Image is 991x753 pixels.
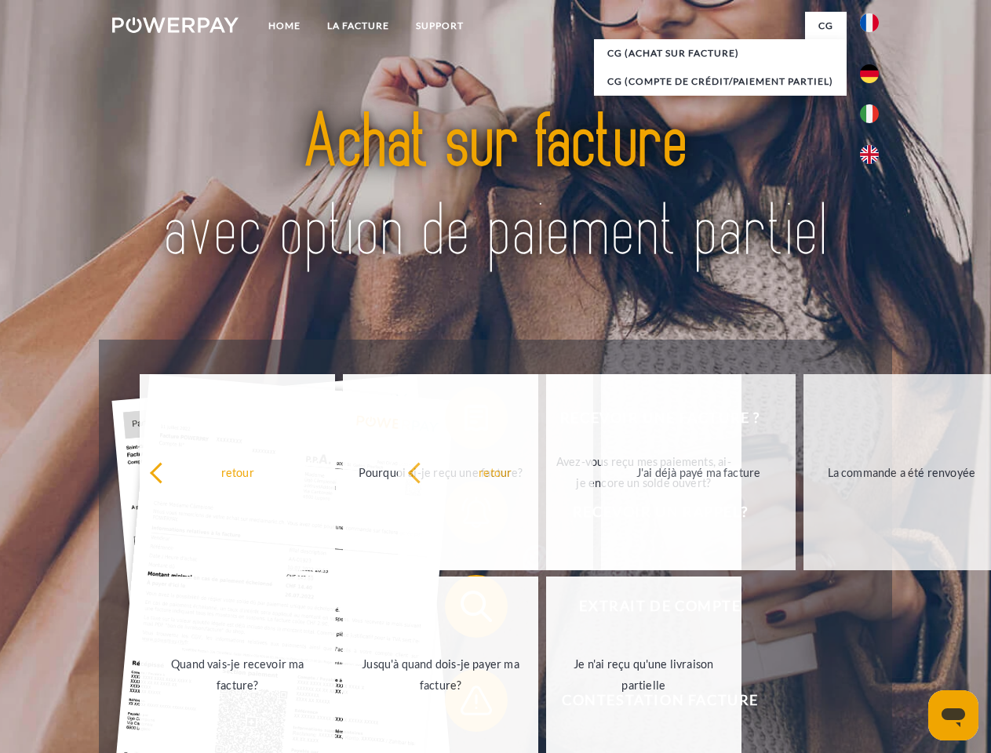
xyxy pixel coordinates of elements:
a: CG (Compte de crédit/paiement partiel) [594,67,847,96]
div: Pourquoi ai-je reçu une facture? [352,461,529,482]
div: Quand vais-je recevoir ma facture? [149,653,326,696]
img: de [860,64,879,83]
div: Jusqu'à quand dois-je payer ma facture? [352,653,529,696]
img: title-powerpay_fr.svg [150,75,841,300]
img: en [860,145,879,164]
div: La commande a été renvoyée [813,461,989,482]
a: Support [403,12,477,40]
div: J'ai déjà payé ma facture [610,461,787,482]
a: CG [805,12,847,40]
a: CG (achat sur facture) [594,39,847,67]
a: Home [255,12,314,40]
iframe: Bouton de lancement de la fenêtre de messagerie [928,690,978,740]
a: LA FACTURE [314,12,403,40]
img: logo-powerpay-white.svg [112,17,239,33]
div: retour [407,461,584,482]
img: it [860,104,879,123]
div: retour [149,461,326,482]
img: fr [860,13,879,32]
div: Je n'ai reçu qu'une livraison partielle [556,653,732,696]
